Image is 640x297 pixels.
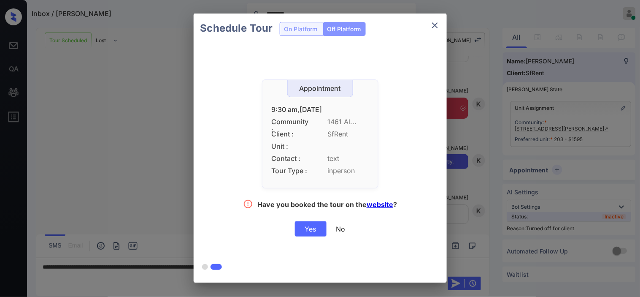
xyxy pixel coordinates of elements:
[272,142,310,150] span: Unit :
[272,118,310,126] span: Community :
[328,118,369,126] span: 1461 Al...
[194,14,280,43] h2: Schedule Tour
[272,155,310,163] span: Contact :
[328,167,369,175] span: inperson
[257,200,397,211] div: Have you booked the tour on the ?
[272,106,369,114] div: 9:30 am,[DATE]
[295,221,327,237] div: Yes
[336,225,346,233] div: No
[288,84,353,93] div: Appointment
[367,200,393,209] a: website
[328,130,369,138] span: SfRent
[272,130,310,138] span: Client :
[272,167,310,175] span: Tour Type :
[427,17,443,34] button: close
[328,155,369,163] span: text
